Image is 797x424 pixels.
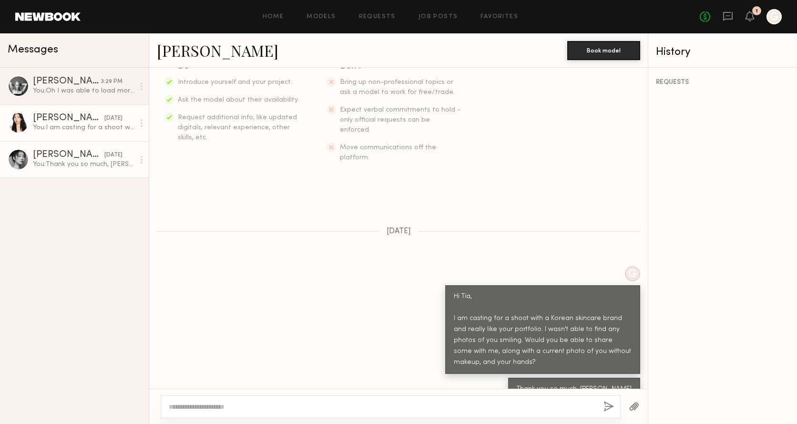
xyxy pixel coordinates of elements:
[766,9,782,24] a: G
[33,150,104,160] div: [PERSON_NAME]
[567,41,640,60] button: Book model
[33,114,104,123] div: [PERSON_NAME]
[454,291,632,368] div: Hi Tia, I am casting for a shoot with a Korean skincare brand and really like your portfolio. I w...
[8,44,58,55] span: Messages
[33,123,134,132] div: You: I am casting for a shoot with a Korean skincare brand and really like your portfolio. I wasn...
[756,9,758,14] div: 1
[157,40,278,61] a: [PERSON_NAME]
[656,79,789,86] div: REQUESTS
[104,114,123,123] div: [DATE]
[517,384,632,395] div: Thank you so much, [PERSON_NAME]
[656,47,789,58] div: History
[101,77,123,86] div: 3:29 PM
[178,97,299,103] span: Ask the model about their availability.
[480,14,518,20] a: Favorites
[178,79,292,85] span: Introduce yourself and your project.
[33,77,101,86] div: [PERSON_NAME]
[33,160,134,169] div: You: Thank you so much, [PERSON_NAME]
[567,46,640,54] a: Book model
[340,145,436,161] span: Move communications off the platform.
[419,14,458,20] a: Job Posts
[359,14,396,20] a: Requests
[33,86,134,95] div: You: Oh I was able to load more images from your social, I didn't know I could do that
[178,114,297,141] span: Request additional info, like updated digitals, relevant experience, other skills, etc.
[387,228,411,236] span: [DATE]
[104,151,123,160] div: [DATE]
[340,79,455,95] span: Bring up non-professional topics or ask a model to work for free/trade.
[307,14,336,20] a: Models
[340,107,460,133] span: Expect verbal commitments to hold - only official requests can be enforced.
[263,14,284,20] a: Home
